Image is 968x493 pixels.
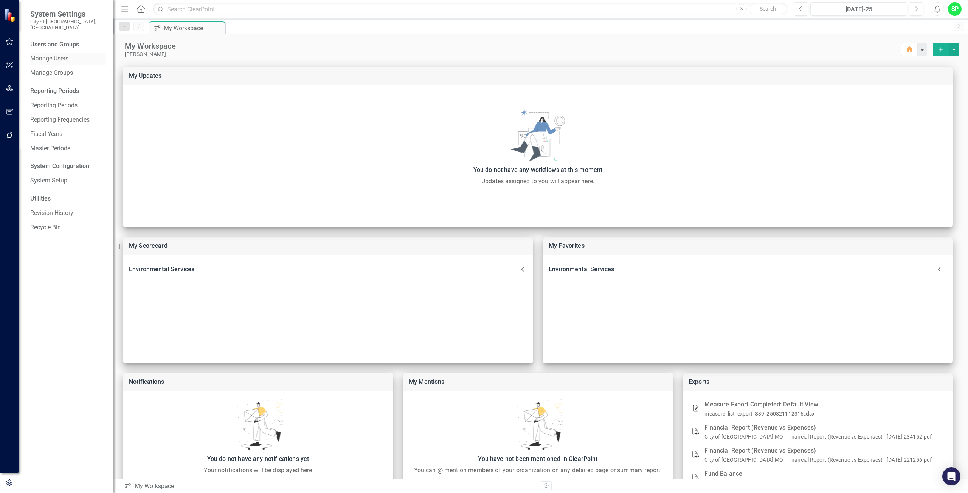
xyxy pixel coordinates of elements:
[125,41,901,51] div: My Workspace
[30,54,106,63] a: Manage Users
[129,264,518,275] div: Environmental Services
[164,23,223,33] div: My Workspace
[704,445,941,456] div: Financial Report (Revenue vs Expenses)
[760,6,776,12] span: Search
[153,3,788,16] input: Search ClearPoint...
[127,466,389,475] div: Your notifications will be displayed here
[406,454,669,464] div: You have not been mentioned in ClearPoint
[125,51,901,57] div: [PERSON_NAME]
[704,468,941,479] div: Fund Balance
[30,69,106,77] a: Manage Groups
[30,144,106,153] a: Master Periods
[813,5,904,14] div: [DATE]-25
[933,43,949,56] button: select merge strategy
[30,40,106,49] div: Users and Groups
[129,242,168,249] a: My Scorecard
[406,466,669,475] div: You can @ mention members of your organization on any detailed page or summary report.
[127,177,949,186] div: Updates assigned to you will appear here.
[549,242,585,249] a: My Favorites
[704,434,932,440] a: City of [GEOGRAPHIC_DATA] MO - Financial Report (Revenue vs Expenses) - [DATE] 234152.pdf
[409,378,445,385] a: My Mentions
[30,116,106,124] a: Reporting Frequencies
[810,2,907,16] button: [DATE]-25
[127,165,949,175] div: You do not have any workflows at this moment
[124,482,535,491] div: My Workspace
[30,130,106,139] a: Fiscal Years
[30,9,106,19] span: System Settings
[942,467,960,485] div: Open Intercom Messenger
[30,19,106,31] small: City of [GEOGRAPHIC_DATA], [GEOGRAPHIC_DATA]
[129,378,164,385] a: Notifications
[30,87,106,96] div: Reporting Periods
[30,162,106,171] div: System Configuration
[30,101,106,110] a: Reporting Periods
[704,457,932,463] a: City of [GEOGRAPHIC_DATA] MO - Financial Report (Revenue vs Expenses) - [DATE] 221256.pdf
[704,399,941,410] div: Measure Export Completed: Default View
[30,176,106,185] a: System Setup
[933,43,959,56] div: split button
[949,43,959,56] button: select merge strategy
[704,422,941,433] div: Financial Report (Revenue vs Expenses)
[30,223,106,232] a: Recycle Bin
[4,9,17,22] img: ClearPoint Strategy
[749,4,786,14] button: Search
[549,264,932,275] div: Environmental Services
[123,261,533,278] div: Environmental Services
[948,2,962,16] button: SP
[129,72,162,79] a: My Updates
[30,209,106,218] a: Revision History
[543,261,953,278] div: Environmental Services
[704,411,814,417] a: measure_list_export_839_250821112316.xlsx
[127,454,389,464] div: You do not have any notifications yet
[30,195,106,203] div: Utilities
[689,378,709,385] a: Exports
